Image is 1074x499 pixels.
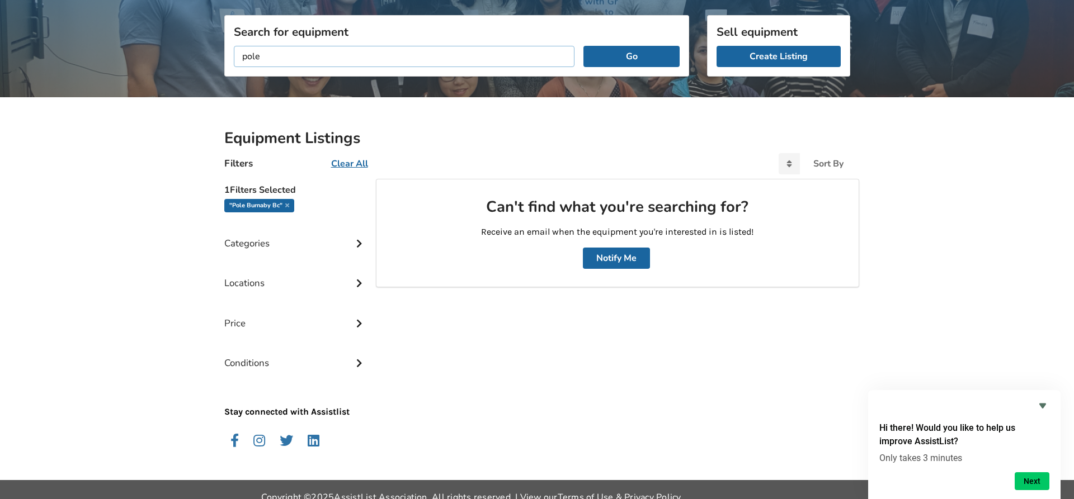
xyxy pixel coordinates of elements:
div: Hi there! Would you like to help us improve AssistList? [879,399,1049,490]
p: Only takes 3 minutes [879,453,1049,463]
button: Go [583,46,679,67]
h2: Can't find what you're searching for? [394,197,840,217]
h5: 1 Filters Selected [224,179,368,199]
h2: Equipment Listings [224,129,850,148]
button: Hide survey [1036,399,1049,412]
div: Locations [224,255,368,294]
div: Sort By [813,159,844,168]
button: Notify Me [583,248,650,269]
button: Next question [1015,472,1049,490]
u: Clear All [331,158,368,170]
p: Receive an email when the equipment you're interested in is listed! [394,226,840,239]
h2: Hi there! Would you like to help us improve AssistList? [879,421,1049,448]
div: Conditions [224,335,368,374]
div: Categories [224,215,368,255]
h3: Sell equipment [717,25,841,39]
a: Create Listing [717,46,841,67]
div: "pole burnaby bc" [224,199,294,212]
div: Price [224,295,368,335]
h4: Filters [224,157,253,170]
h3: Search for equipment [234,25,680,39]
p: Stay connected with Assistlist [224,374,368,419]
input: I am looking for... [234,46,575,67]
